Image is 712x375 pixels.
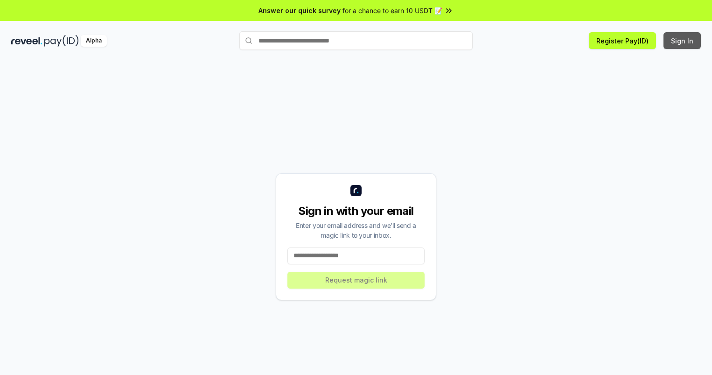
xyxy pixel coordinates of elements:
[81,35,107,47] div: Alpha
[287,204,425,219] div: Sign in with your email
[663,32,701,49] button: Sign In
[44,35,79,47] img: pay_id
[11,35,42,47] img: reveel_dark
[350,185,362,196] img: logo_small
[258,6,341,15] span: Answer our quick survey
[342,6,442,15] span: for a chance to earn 10 USDT 📝
[287,220,425,240] div: Enter your email address and we’ll send a magic link to your inbox.
[589,32,656,49] button: Register Pay(ID)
